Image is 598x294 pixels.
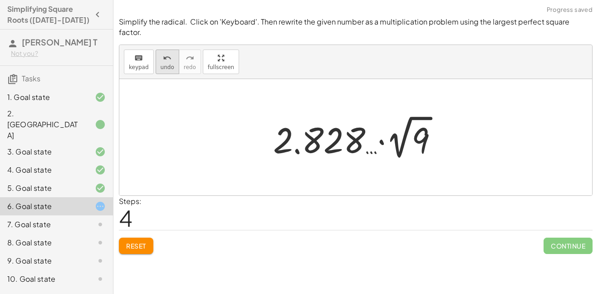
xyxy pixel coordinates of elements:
[7,201,80,212] div: 6. Goal state
[7,164,80,175] div: 4. Goal state
[119,238,153,254] button: Reset
[22,37,98,47] span: [PERSON_NAME] T
[179,50,201,74] button: redoredo
[95,146,106,157] i: Task finished and correct.
[547,5,593,15] span: Progress saved
[95,164,106,175] i: Task finished and correct.
[7,274,80,284] div: 10. Goal state
[95,183,106,194] i: Task finished and correct.
[7,255,80,266] div: 9. Goal state
[95,237,106,248] i: Task not started.
[126,242,146,250] span: Reset
[95,92,106,103] i: Task finished and correct.
[7,108,80,141] div: 2. [GEOGRAPHIC_DATA]
[161,64,174,70] span: undo
[95,201,106,212] i: Task started.
[7,219,80,230] div: 7. Goal state
[124,50,154,74] button: keyboardkeypad
[95,274,106,284] i: Task not started.
[203,50,239,74] button: fullscreen
[119,204,132,232] span: 4
[119,17,593,37] p: Simplify the radical. Click on 'Keyboard'. Then rewrite the given number as a multiplication prob...
[95,255,106,266] i: Task not started.
[156,50,179,74] button: undoundo
[95,119,106,130] i: Task finished.
[7,237,80,248] div: 8. Goal state
[22,74,40,83] span: Tasks
[7,4,89,25] h4: Simplifying Square Roots ([DATE]-[DATE])
[186,53,194,64] i: redo
[119,196,142,206] label: Steps:
[184,64,196,70] span: redo
[134,53,143,64] i: keyboard
[95,219,106,230] i: Task not started.
[11,49,106,58] div: Not you?
[7,146,80,157] div: 3. Goal state
[129,64,149,70] span: keypad
[163,53,172,64] i: undo
[208,64,234,70] span: fullscreen
[7,92,80,103] div: 1. Goal state
[7,183,80,194] div: 5. Goal state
